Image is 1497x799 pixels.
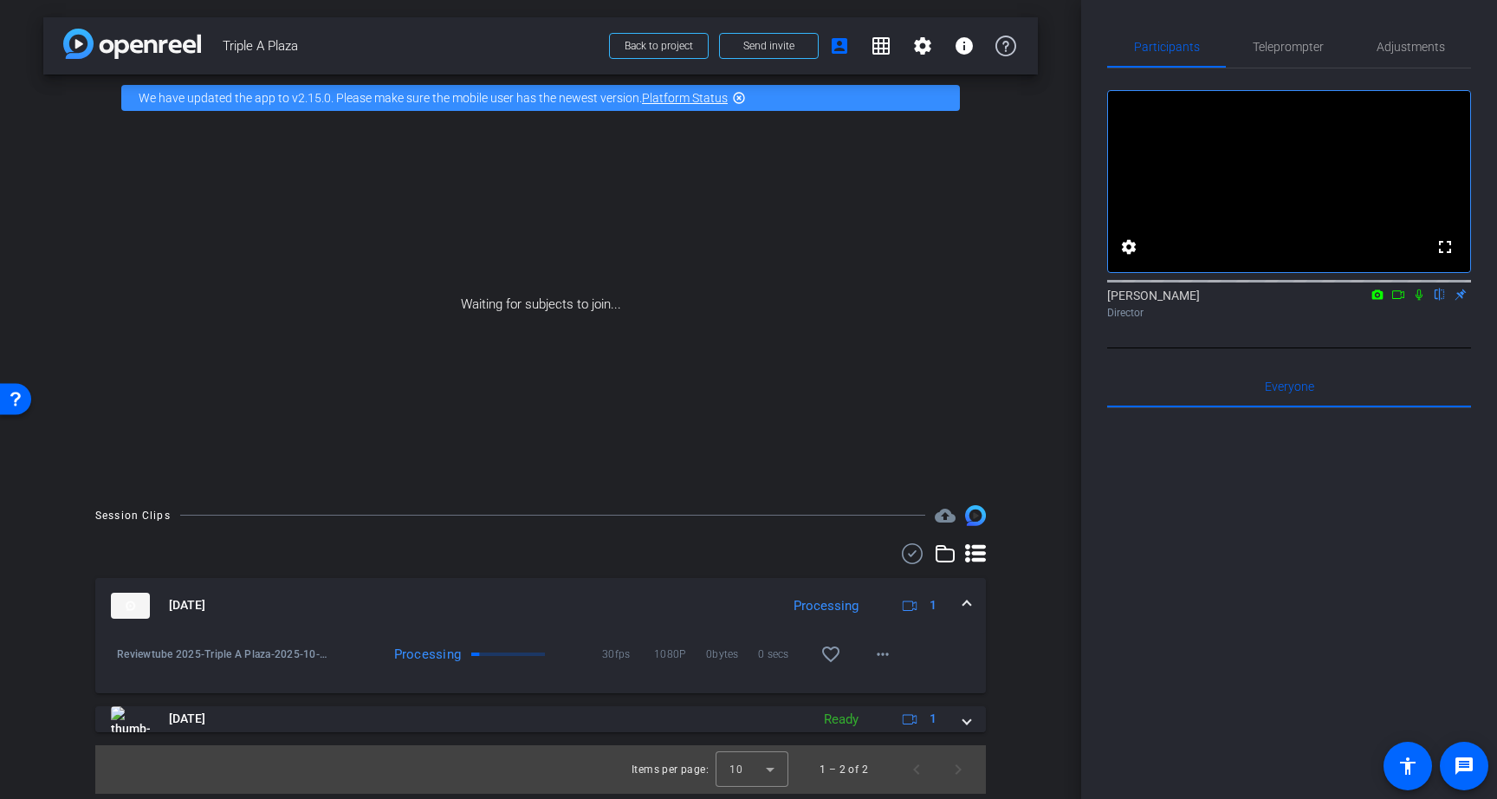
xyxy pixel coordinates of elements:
[95,706,986,732] mat-expansion-panel-header: thumb-nail[DATE]Ready1
[1118,237,1139,257] mat-icon: settings
[642,91,728,105] a: Platform Status
[117,646,333,663] span: Reviewtube 2025-Triple A Plaza-2025-10-10-13-05-20-973-0
[95,578,986,633] mat-expansion-panel-header: thumb-nail[DATE]Processing1
[1134,41,1200,53] span: Participants
[743,39,794,53] span: Send invite
[829,36,850,56] mat-icon: account_box
[43,121,1038,488] div: Waiting for subjects to join...
[930,710,936,728] span: 1
[954,36,975,56] mat-icon: info
[121,85,960,111] div: We have updated the app to v2.15.0. Please make sure the mobile user has the newest version.
[935,505,956,526] mat-icon: cloud_upload
[625,40,693,52] span: Back to project
[1253,41,1324,53] span: Teleprompter
[609,33,709,59] button: Back to project
[732,91,746,105] mat-icon: highlight_off
[912,36,933,56] mat-icon: settings
[1435,237,1455,257] mat-icon: fullscreen
[1265,380,1314,393] span: Everyone
[965,505,986,526] img: Session clips
[1454,756,1474,776] mat-icon: message
[872,644,893,665] mat-icon: more_horiz
[1377,41,1445,53] span: Adjustments
[95,507,171,524] div: Session Clips
[111,706,150,732] img: thumb-nail
[719,33,819,59] button: Send invite
[1429,286,1450,302] mat-icon: flip
[815,710,867,730] div: Ready
[785,596,867,616] div: Processing
[896,749,937,790] button: Previous page
[63,29,201,59] img: app-logo
[820,644,841,665] mat-icon: favorite_border
[386,646,466,663] div: Processing
[1397,756,1418,776] mat-icon: accessibility
[169,710,205,728] span: [DATE]
[1107,287,1471,321] div: [PERSON_NAME]
[654,646,706,663] span: 1080P
[223,29,599,63] span: Triple A Plaza
[111,593,150,619] img: thumb-nail
[169,596,205,614] span: [DATE]
[935,505,956,526] span: Destinations for your clips
[758,646,810,663] span: 0 secs
[706,646,758,663] span: 0bytes
[871,36,891,56] mat-icon: grid_on
[1107,305,1471,321] div: Director
[820,761,868,778] div: 1 – 2 of 2
[95,633,986,693] div: thumb-nail[DATE]Processing1
[930,596,936,614] span: 1
[632,761,709,778] div: Items per page:
[602,646,654,663] span: 30fps
[937,749,979,790] button: Next page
